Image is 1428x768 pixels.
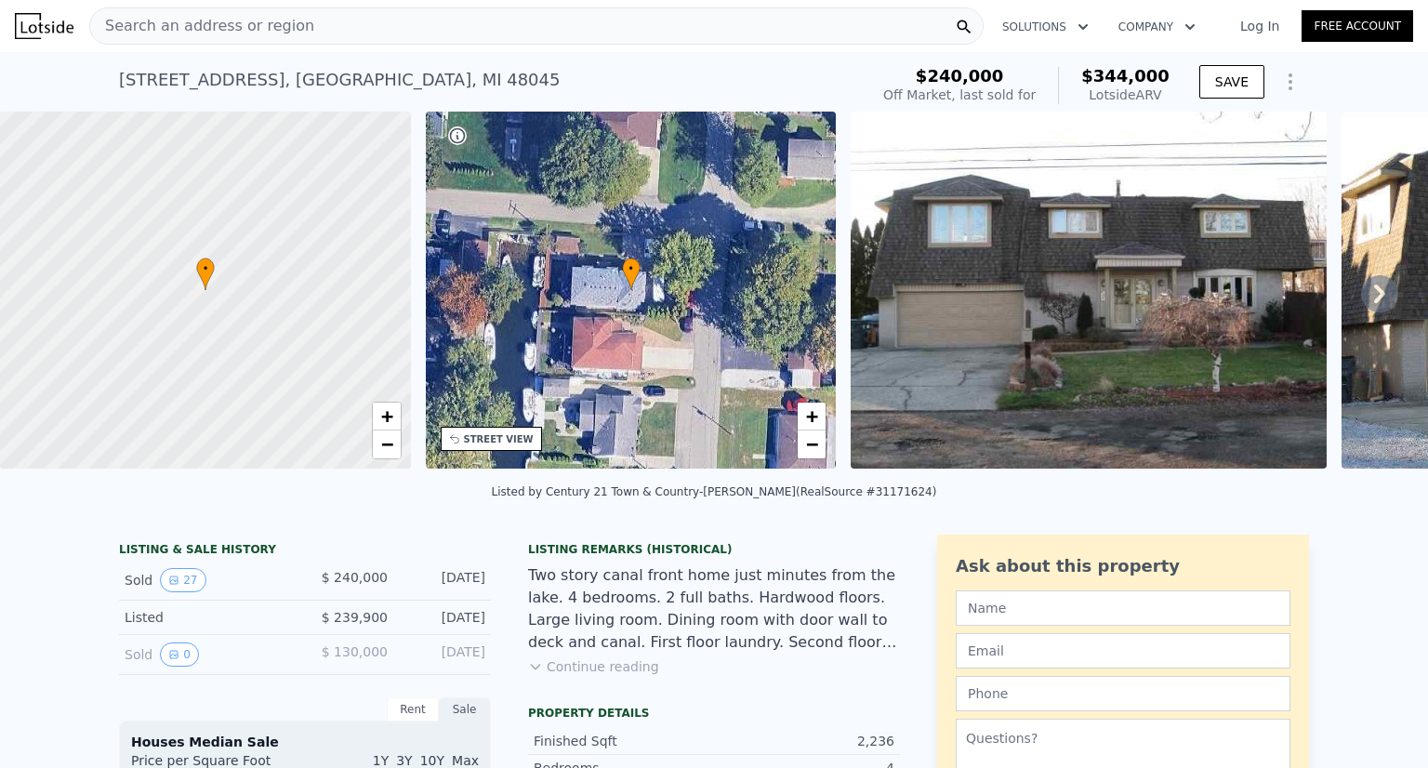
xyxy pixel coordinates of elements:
[403,642,485,667] div: [DATE]
[798,430,826,458] a: Zoom out
[622,260,641,277] span: •
[125,608,290,627] div: Listed
[373,430,401,458] a: Zoom out
[403,608,485,627] div: [DATE]
[1218,17,1302,35] a: Log In
[380,404,392,428] span: +
[798,403,826,430] a: Zoom in
[125,568,290,592] div: Sold
[439,697,491,722] div: Sale
[1081,86,1170,104] div: Lotside ARV
[916,66,1004,86] span: $240,000
[420,753,444,768] span: 10Y
[987,10,1104,44] button: Solutions
[956,676,1290,711] input: Phone
[883,86,1036,104] div: Off Market, last sold for
[851,112,1327,469] img: Sale: 168858711 Parcel: 54664120
[119,67,560,93] div: [STREET_ADDRESS] , [GEOGRAPHIC_DATA] , MI 48045
[1272,63,1309,100] button: Show Options
[528,564,900,654] div: Two story canal front home just minutes from the lake. 4 bedrooms. 2 full baths. Hardwood floors....
[131,733,479,751] div: Houses Median Sale
[373,753,389,768] span: 1Y
[528,657,659,676] button: Continue reading
[492,485,937,498] div: Listed by Century 21 Town & Country-[PERSON_NAME] (RealSource #31171624)
[528,706,900,721] div: Property details
[1302,10,1413,42] a: Free Account
[464,432,534,446] div: STREET VIEW
[15,13,73,39] img: Lotside
[380,432,392,456] span: −
[160,642,199,667] button: View historical data
[322,644,388,659] span: $ 130,000
[956,553,1290,579] div: Ask about this property
[160,568,205,592] button: View historical data
[622,258,641,290] div: •
[1199,65,1264,99] button: SAVE
[322,610,388,625] span: $ 239,900
[387,697,439,722] div: Rent
[534,732,714,750] div: Finished Sqft
[806,404,818,428] span: +
[1104,10,1210,44] button: Company
[528,542,900,557] div: Listing Remarks (Historical)
[196,260,215,277] span: •
[714,732,894,750] div: 2,236
[119,542,491,561] div: LISTING & SALE HISTORY
[396,753,412,768] span: 3Y
[403,568,485,592] div: [DATE]
[90,15,314,37] span: Search an address or region
[806,432,818,456] span: −
[956,590,1290,626] input: Name
[956,633,1290,669] input: Email
[196,258,215,290] div: •
[125,642,290,667] div: Sold
[322,570,388,585] span: $ 240,000
[373,403,401,430] a: Zoom in
[1081,66,1170,86] span: $344,000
